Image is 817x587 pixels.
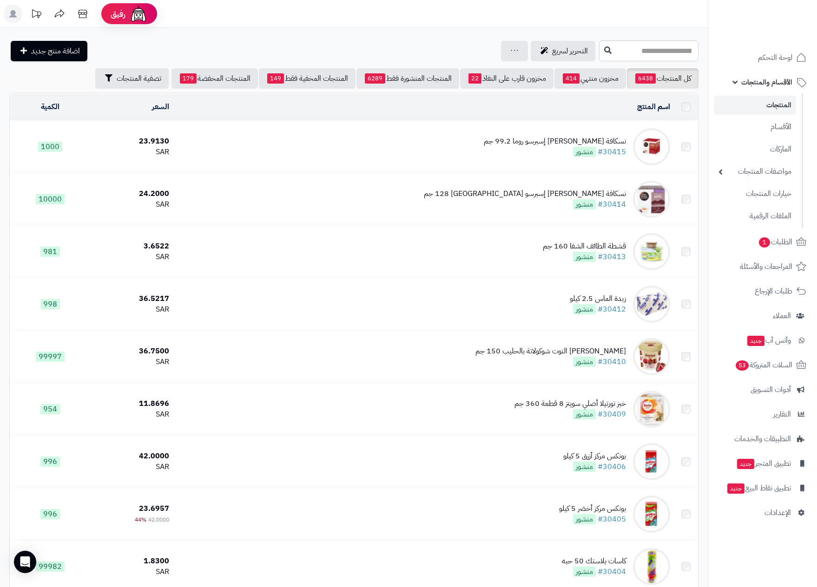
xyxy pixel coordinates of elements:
[148,515,169,524] span: 42.0000
[758,51,792,64] span: لوحة التحكم
[365,73,385,84] span: 6289
[94,199,170,210] div: SAR
[11,41,87,61] a: اضافة منتج جديد
[741,76,792,89] span: الأقسام والمنتجات
[475,346,626,357] div: [PERSON_NAME] التوت شوكولاتة بالحليب 150 جم
[94,398,170,409] div: 11.8696
[94,346,170,357] div: 36.7500
[94,252,170,262] div: SAR
[94,147,170,157] div: SAR
[573,199,596,209] span: منشور
[746,334,791,347] span: وآتس آب
[598,199,626,210] a: #30414
[554,68,626,89] a: مخزون منتهي414
[94,357,170,367] div: SAR
[573,147,596,157] span: منشور
[484,136,626,147] div: نسكافة [PERSON_NAME] إسبرسو روما 99.2 جم
[714,329,811,352] a: وآتس آبجديد
[758,235,792,248] span: الطلبات
[573,567,596,577] span: منشور
[714,46,811,69] a: لوحة التحكم
[40,299,60,309] span: 998
[598,356,626,367] a: #30410
[764,506,791,519] span: الإعدادات
[633,286,670,323] img: زبدة الماس 2.5 كيلو
[573,462,596,472] span: منشور
[573,357,596,367] span: منشور
[424,189,626,199] div: نسكافة [PERSON_NAME] إسبرسو [GEOGRAPHIC_DATA] 128 جم
[573,514,596,524] span: منشور
[714,184,796,204] a: خيارات المنتجات
[751,383,791,396] span: أدوات التسويق
[40,404,60,414] span: 954
[94,451,170,462] div: 42.0000
[570,293,626,304] div: زبدة الماس 2.5 كيلو
[36,194,65,204] span: 10000
[714,162,796,182] a: مواصفات المنتجات
[25,5,48,26] a: تحديثات المنصة
[598,566,626,577] a: #30404
[129,5,148,23] img: ai-face.png
[633,391,670,428] img: خبز تورتيلا أصلي سويتز 8 قطعة 360 جم
[633,496,670,533] img: بونكس مركز أخضر 5 كيلو
[727,483,745,494] span: جديد
[633,548,670,585] img: كاسات بلاستك 50 حبه
[38,142,62,152] span: 1000
[111,8,125,20] span: رفيق
[563,451,626,462] div: بونكس مركز أزرق 5 كيلو
[552,46,588,57] span: التحرير لسريع
[637,101,670,112] a: اسم المنتج
[94,462,170,472] div: SAR
[740,260,792,273] span: المراجعات والأسئلة
[714,354,811,376] a: السلات المتروكة53
[714,477,811,499] a: تطبيق نقاط البيعجديد
[94,136,170,147] div: 23.9130
[267,73,284,84] span: 149
[633,128,670,165] img: نسكافة دولتشي غوستو إسبرسو روما 99.2 جم
[36,561,65,572] span: 99982
[460,68,553,89] a: مخزون قارب على النفاذ22
[40,247,60,257] span: 981
[635,73,656,84] span: 6438
[714,428,811,450] a: التطبيقات والخدمات
[633,443,670,480] img: بونكس مركز أزرق 5 كيلو
[563,73,580,84] span: 414
[31,46,80,57] span: اضافة منتج جديد
[139,503,169,514] span: 23.6957
[754,26,808,46] img: logo-2.png
[747,336,764,346] span: جديد
[94,304,170,315] div: SAR
[94,409,170,420] div: SAR
[514,398,626,409] div: خبز تورتيلا أصلي سويتز 8 قطعة 360 جم
[36,352,65,362] span: 99997
[598,146,626,157] a: #30415
[40,457,60,467] span: 996
[633,338,670,375] img: أيس كريم فراوني التوت شوكولاتة بالحليب 150 جم
[573,409,596,419] span: منشور
[598,251,626,262] a: #30413
[736,360,749,371] span: 53
[598,461,626,472] a: #30406
[94,567,170,577] div: SAR
[726,482,791,495] span: تطبيق نقاط البيع
[543,241,626,252] div: قشطة الطائف الشفا 160 جم
[562,556,626,567] div: كاسات بلاستك 50 حبه
[759,237,770,248] span: 1
[714,305,811,327] a: العملاء
[714,502,811,524] a: الإعدادات
[714,96,796,115] a: المنتجات
[94,293,170,304] div: 36.5217
[736,457,791,470] span: تطبيق المتجر
[573,252,596,262] span: منشور
[598,514,626,525] a: #30405
[171,68,258,89] a: المنتجات المخفضة179
[773,408,791,421] span: التقارير
[468,73,481,84] span: 22
[152,101,169,112] a: السعر
[41,101,59,112] a: الكمية
[598,409,626,420] a: #30409
[573,304,596,314] span: منشور
[714,452,811,475] a: تطبيق المتجرجديد
[735,359,792,372] span: السلات المتروكة
[714,117,796,137] a: الأقسام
